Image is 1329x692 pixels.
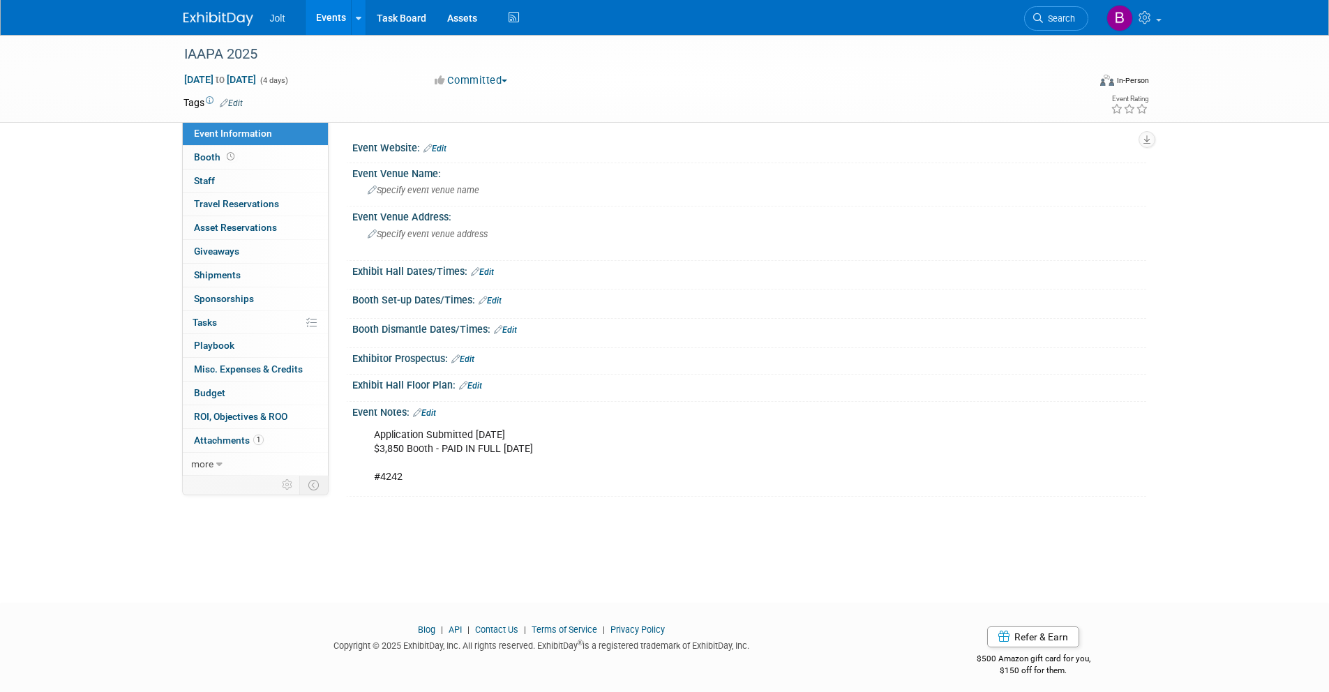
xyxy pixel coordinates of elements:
a: Edit [423,144,446,153]
div: $500 Amazon gift card for you, [921,644,1146,676]
span: 1 [253,435,264,445]
a: Edit [471,267,494,277]
div: Event Rating [1111,96,1148,103]
span: [DATE] [DATE] [183,73,257,86]
div: Exhibit Hall Dates/Times: [352,261,1146,279]
a: Edit [479,296,502,306]
a: Staff [183,170,328,193]
a: Refer & Earn [987,626,1079,647]
span: Booth not reserved yet [224,151,237,162]
div: Event Notes: [352,402,1146,420]
span: Tasks [193,317,217,328]
span: | [464,624,473,635]
span: (4 days) [259,76,288,85]
span: Misc. Expenses & Credits [194,363,303,375]
span: | [520,624,530,635]
a: Edit [494,325,517,335]
a: Event Information [183,122,328,145]
a: Tasks [183,311,328,334]
div: Application Submitted [DATE] $3,850 Booth - PAID IN FULL [DATE] #4242 [364,421,993,491]
a: Booth [183,146,328,169]
span: Jolt [270,13,285,24]
span: Attachments [194,435,264,446]
a: Blog [418,624,435,635]
div: Booth Set-up Dates/Times: [352,289,1146,308]
span: Giveaways [194,246,239,257]
a: Edit [451,354,474,364]
a: Terms of Service [532,624,597,635]
span: | [437,624,446,635]
a: Budget [183,382,328,405]
a: API [449,624,462,635]
a: Misc. Expenses & Credits [183,358,328,381]
a: Giveaways [183,240,328,263]
div: Exhibit Hall Floor Plan: [352,375,1146,393]
div: Copyright © 2025 ExhibitDay, Inc. All rights reserved. ExhibitDay is a registered trademark of Ex... [183,636,901,652]
td: Toggle Event Tabs [299,476,328,494]
img: ExhibitDay [183,12,253,26]
a: Edit [459,381,482,391]
a: Edit [413,408,436,418]
div: IAAPA 2025 [179,42,1067,67]
img: Brooke Valderrama [1106,5,1133,31]
span: Asset Reservations [194,222,277,233]
div: Booth Dismantle Dates/Times: [352,319,1146,337]
span: Staff [194,175,215,186]
a: Playbook [183,334,328,357]
a: Shipments [183,264,328,287]
button: Committed [430,73,513,88]
span: Specify event venue address [368,229,488,239]
a: Asset Reservations [183,216,328,239]
a: Edit [220,98,243,108]
img: Format-Inperson.png [1100,75,1114,86]
div: In-Person [1116,75,1149,86]
span: Event Information [194,128,272,139]
span: Playbook [194,340,234,351]
a: Sponsorships [183,287,328,310]
a: Contact Us [475,624,518,635]
a: Travel Reservations [183,193,328,216]
span: more [191,458,213,469]
span: Budget [194,387,225,398]
span: Sponsorships [194,293,254,304]
sup: ® [578,639,583,647]
a: Search [1024,6,1088,31]
span: Search [1043,13,1075,24]
span: to [213,74,227,85]
div: Event Format [1006,73,1150,93]
div: Event Venue Address: [352,206,1146,224]
div: Exhibitor Prospectus: [352,348,1146,366]
div: Event Website: [352,137,1146,156]
div: Event Venue Name: [352,163,1146,181]
div: $150 off for them. [921,665,1146,677]
td: Personalize Event Tab Strip [276,476,300,494]
a: more [183,453,328,476]
span: Specify event venue name [368,185,479,195]
span: Shipments [194,269,241,280]
td: Tags [183,96,243,110]
span: Booth [194,151,237,163]
span: ROI, Objectives & ROO [194,411,287,422]
span: Travel Reservations [194,198,279,209]
a: Privacy Policy [610,624,665,635]
span: | [599,624,608,635]
a: ROI, Objectives & ROO [183,405,328,428]
a: Attachments1 [183,429,328,452]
